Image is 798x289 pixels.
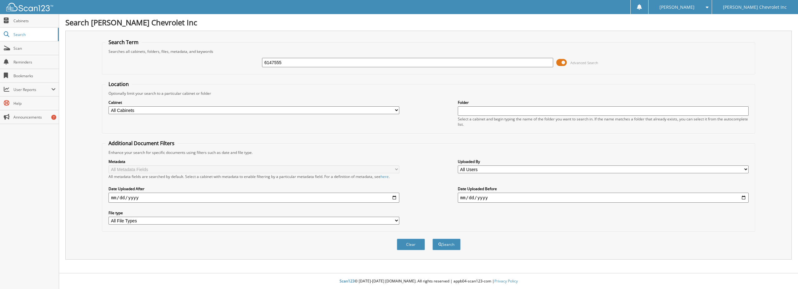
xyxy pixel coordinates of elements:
[109,186,399,191] label: Date Uploaded After
[458,186,749,191] label: Date Uploaded Before
[13,59,56,65] span: Reminders
[13,18,56,23] span: Cabinets
[494,278,518,284] a: Privacy Policy
[570,60,598,65] span: Advanced Search
[59,274,798,289] div: © [DATE]-[DATE] [DOMAIN_NAME]. All rights reserved | appb04-scan123-com |
[6,3,53,11] img: scan123-logo-white.svg
[51,115,56,120] div: 7
[659,5,694,9] span: [PERSON_NAME]
[105,49,752,54] div: Searches all cabinets, folders, files, metadata, and keywords
[458,100,749,105] label: Folder
[109,174,399,179] div: All metadata fields are searched by default. Select a cabinet with metadata to enable filtering b...
[458,193,749,203] input: end
[13,73,56,79] span: Bookmarks
[381,174,389,179] a: here
[109,210,399,215] label: File type
[397,239,425,250] button: Clear
[13,114,56,120] span: Announcements
[432,239,461,250] button: Search
[65,17,792,28] h1: Search [PERSON_NAME] Chevrolet Inc
[340,278,355,284] span: Scan123
[105,81,132,88] legend: Location
[458,116,749,127] div: Select a cabinet and begin typing the name of the folder you want to search in. If the name match...
[105,91,752,96] div: Optionally limit your search to a particular cabinet or folder
[13,46,56,51] span: Scan
[105,39,142,46] legend: Search Term
[13,101,56,106] span: Help
[105,140,178,147] legend: Additional Document Filters
[105,150,752,155] div: Enhance your search for specific documents using filters such as date and file type.
[109,100,399,105] label: Cabinet
[723,5,787,9] span: [PERSON_NAME] Chevrolet Inc
[109,193,399,203] input: start
[109,159,399,164] label: Metadata
[458,159,749,164] label: Uploaded By
[13,32,55,37] span: Search
[13,87,51,92] span: User Reports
